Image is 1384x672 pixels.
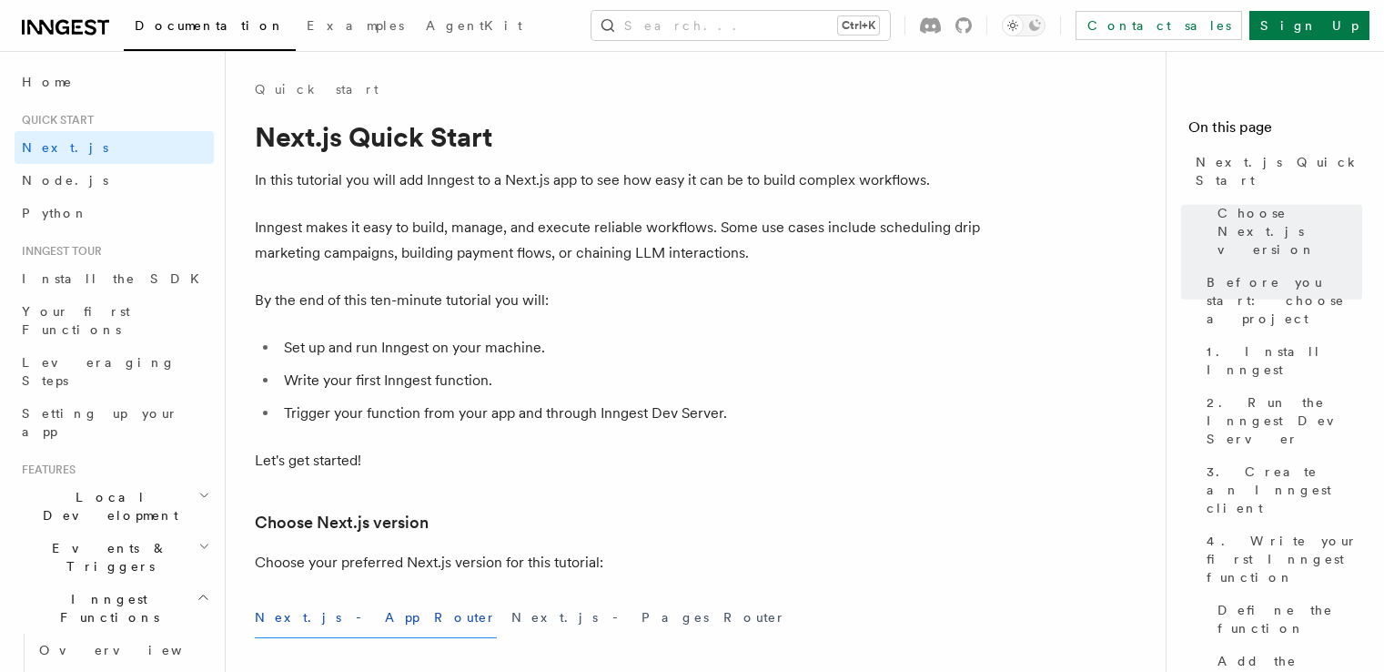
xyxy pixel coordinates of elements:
button: Local Development [15,481,214,532]
span: Inngest Functions [15,590,197,626]
a: Documentation [124,5,296,51]
a: Next.js [15,131,214,164]
a: Contact sales [1076,11,1242,40]
a: 2. Run the Inngest Dev Server [1199,386,1362,455]
button: Events & Triggers [15,532,214,583]
a: Sign Up [1249,11,1369,40]
a: Define the function [1210,594,1362,645]
a: Before you start: choose a project [1199,266,1362,335]
a: Python [15,197,214,229]
span: Your first Functions [22,304,130,337]
span: 4. Write your first Inngest function [1207,532,1362,586]
p: Let's get started! [255,448,983,473]
span: Examples [307,18,404,33]
span: Python [22,206,88,220]
li: Trigger your function from your app and through Inngest Dev Server. [278,401,983,426]
span: 2. Run the Inngest Dev Server [1207,393,1362,448]
button: Toggle dark mode [1002,15,1046,36]
span: Overview [39,643,227,657]
button: Inngest Functions [15,583,214,634]
a: Quick start [255,80,379,98]
span: 1. Install Inngest [1207,342,1362,379]
a: Leveraging Steps [15,346,214,397]
p: In this tutorial you will add Inngest to a Next.js app to see how easy it can be to build complex... [255,168,983,193]
a: Install the SDK [15,262,214,295]
span: Leveraging Steps [22,355,176,388]
button: Next.js - Pages Router [511,597,786,638]
span: Home [22,73,73,91]
a: Examples [296,5,415,49]
span: Inngest tour [15,244,102,259]
span: Before you start: choose a project [1207,273,1362,328]
kbd: Ctrl+K [838,16,879,35]
span: Install the SDK [22,271,210,286]
a: AgentKit [415,5,533,49]
a: 1. Install Inngest [1199,335,1362,386]
span: AgentKit [426,18,522,33]
a: Setting up your app [15,397,214,448]
h1: Next.js Quick Start [255,120,983,153]
span: 3. Create an Inngest client [1207,463,1362,517]
span: Local Development [15,488,198,524]
p: Choose your preferred Next.js version for this tutorial: [255,550,983,575]
span: Documentation [135,18,285,33]
span: Define the function [1217,601,1362,637]
a: Choose Next.js version [255,510,429,535]
span: Events & Triggers [15,539,198,575]
span: Setting up your app [22,406,178,439]
button: Search...Ctrl+K [591,11,890,40]
a: Home [15,66,214,98]
span: Next.js Quick Start [1196,153,1362,189]
a: Node.js [15,164,214,197]
a: Next.js Quick Start [1188,146,1362,197]
span: Next.js [22,140,108,155]
span: Quick start [15,113,94,127]
p: Inngest makes it easy to build, manage, and execute reliable workflows. Some use cases include sc... [255,215,983,266]
span: Node.js [22,173,108,188]
span: Choose Next.js version [1217,204,1362,259]
button: Next.js - App Router [255,597,497,638]
a: Overview [32,634,214,667]
p: By the end of this ten-minute tutorial you will: [255,288,983,313]
a: 4. Write your first Inngest function [1199,524,1362,594]
a: 3. Create an Inngest client [1199,455,1362,524]
a: Your first Functions [15,295,214,346]
h4: On this page [1188,117,1362,146]
span: Features [15,463,76,477]
li: Set up and run Inngest on your machine. [278,335,983,361]
li: Write your first Inngest function. [278,368,983,393]
a: Choose Next.js version [1210,197,1362,266]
